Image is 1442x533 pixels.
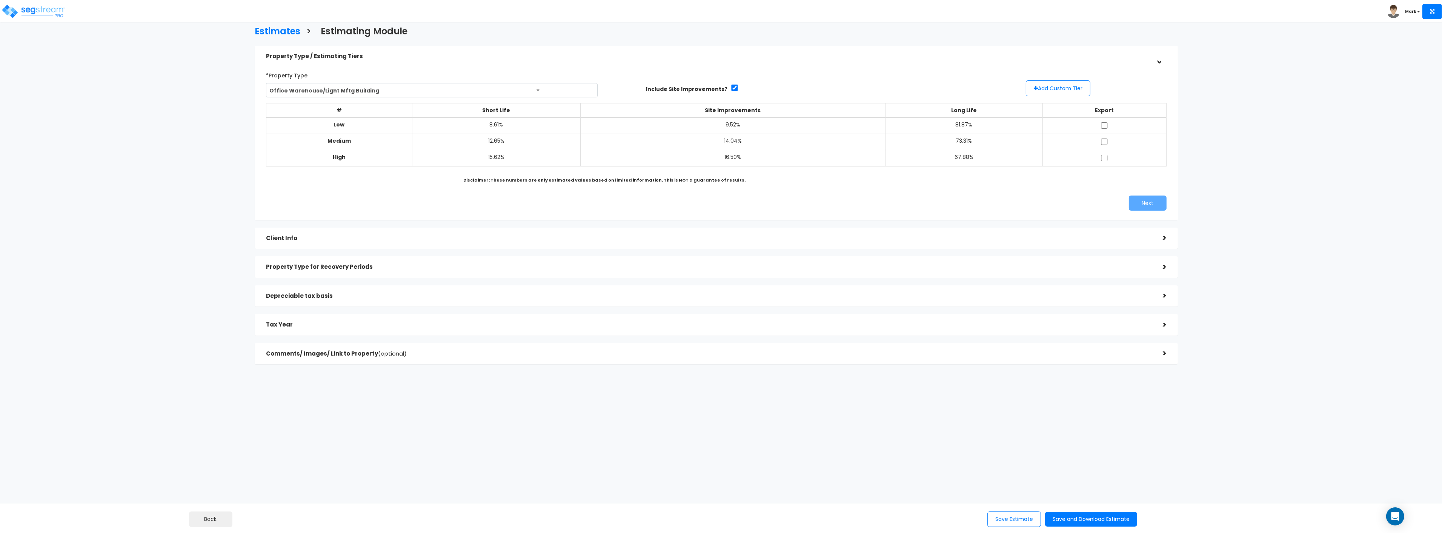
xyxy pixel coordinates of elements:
h5: Property Type / Estimating Tiers [266,53,1151,60]
th: # [266,103,412,117]
th: Export [1042,103,1166,117]
span: (optional) [378,350,407,357]
b: High [333,153,346,161]
b: Mark [1405,9,1416,14]
img: avatar.png [1387,5,1400,18]
h3: Estimating Module [321,26,407,38]
td: 9.52% [580,117,885,134]
label: *Property Type [266,69,307,79]
div: Open Intercom Messenger [1386,507,1404,525]
h3: Estimates [255,26,300,38]
button: Next [1129,196,1167,211]
th: Site Improvements [580,103,885,117]
h3: > [306,26,311,38]
td: 16.50% [580,150,885,166]
button: Save and Download Estimate [1045,512,1137,527]
td: 73.31% [885,134,1043,150]
div: > [1151,290,1167,302]
span: Office Warehouse/Light Mftg Building [266,83,598,97]
button: Add Custom Tier [1026,80,1090,96]
img: logo_pro_r.png [1,4,65,19]
div: > [1153,49,1165,64]
span: Office Warehouse/Light Mftg Building [266,83,598,98]
b: Disclaimer: These numbers are only estimated values based on limited information. This is NOT a g... [463,177,746,183]
a: Estimates [249,19,300,42]
h5: Depreciable tax basis [266,293,1151,299]
a: Estimating Module [315,19,407,42]
td: 12.65% [412,134,580,150]
td: 8.61% [412,117,580,134]
div: > [1151,261,1167,273]
div: > [1151,348,1167,359]
th: Short Life [412,103,580,117]
div: > [1151,319,1167,331]
div: > [1151,232,1167,244]
a: Back [189,511,232,527]
h5: Property Type for Recovery Periods [266,264,1151,270]
h5: Client Info [266,235,1151,242]
td: 14.04% [580,134,885,150]
td: 81.87% [885,117,1043,134]
b: Medium [327,137,351,145]
b: Low [334,121,344,128]
h5: Tax Year [266,322,1151,328]
td: 67.88% [885,150,1043,166]
label: Include Site Improvements? [646,85,727,93]
th: Long Life [885,103,1043,117]
h5: Comments/ Images/ Link to Property [266,351,1151,357]
button: Save Estimate [987,511,1041,527]
td: 15.62% [412,150,580,166]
